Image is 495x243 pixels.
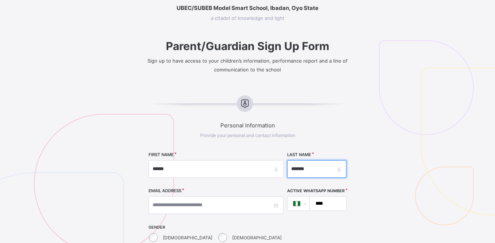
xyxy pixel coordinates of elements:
label: Active WhatsApp Number [287,189,345,193]
span: Parent/Guardian Sign Up Form [124,39,372,53]
span: GENDER [149,225,283,230]
span: Personal Information [124,122,372,129]
span: a citadel of knowledge and light [124,15,372,21]
label: [DEMOGRAPHIC_DATA] [232,235,282,240]
label: [DEMOGRAPHIC_DATA] [163,235,212,240]
label: EMAIL ADDRESS [149,188,181,193]
span: Provide your personal and contact information [200,133,295,138]
span: Sign up to have access to your children’s information, performance report and a line of communica... [147,58,348,73]
label: FIRST NAME [149,152,174,157]
label: LAST NAME [287,152,311,157]
span: UBEC/SUBEB Model Smart School, Ibadan, Oyo State [124,4,372,11]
